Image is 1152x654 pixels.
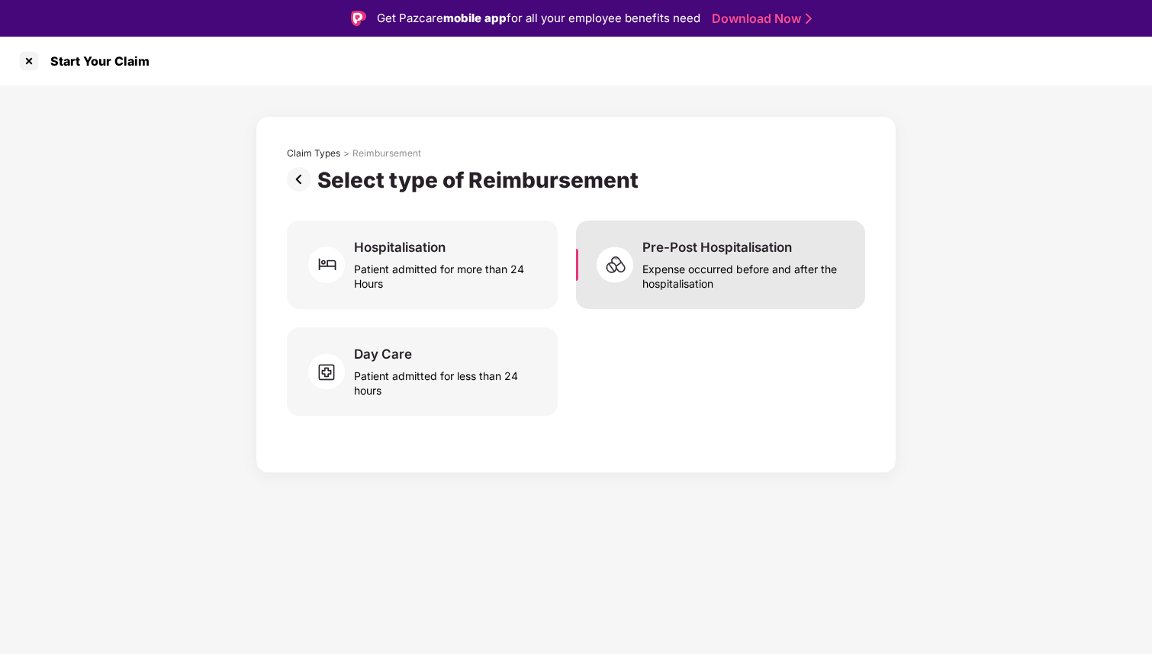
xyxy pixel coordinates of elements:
[317,167,645,193] div: Select type of Reimbursement
[806,11,812,27] img: Stroke
[377,9,700,27] div: Get Pazcare for all your employee benefits need
[354,362,539,398] div: Patient admitted for less than 24 hours
[41,53,150,69] div: Start Your Claim
[354,346,412,362] div: Day Care
[287,147,340,159] div: Claim Types
[443,11,507,25] strong: mobile app
[642,239,792,256] div: Pre-Post Hospitalisation
[597,242,642,288] img: svg+xml;base64,PHN2ZyB4bWxucz0iaHR0cDovL3d3dy53My5vcmcvMjAwMC9zdmciIHdpZHRoPSI2MCIgaGVpZ2h0PSI1OC...
[354,256,539,291] div: Patient admitted for more than 24 Hours
[351,11,366,26] img: Logo
[287,167,317,192] img: svg+xml;base64,PHN2ZyBpZD0iUHJldi0zMngzMiIgeG1sbnM9Imh0dHA6Ly93d3cudzMub3JnLzIwMDAvc3ZnIiB3aWR0aD...
[343,147,349,159] div: >
[354,239,446,256] div: Hospitalisation
[642,256,847,291] div: Expense occurred before and after the hospitalisation
[352,147,421,159] div: Reimbursement
[308,242,354,288] img: svg+xml;base64,PHN2ZyB4bWxucz0iaHR0cDovL3d3dy53My5vcmcvMjAwMC9zdmciIHdpZHRoPSI2MCIgaGVpZ2h0PSI2MC...
[308,349,354,395] img: svg+xml;base64,PHN2ZyB4bWxucz0iaHR0cDovL3d3dy53My5vcmcvMjAwMC9zdmciIHdpZHRoPSI2MCIgaGVpZ2h0PSI1OC...
[712,11,807,27] a: Download Now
